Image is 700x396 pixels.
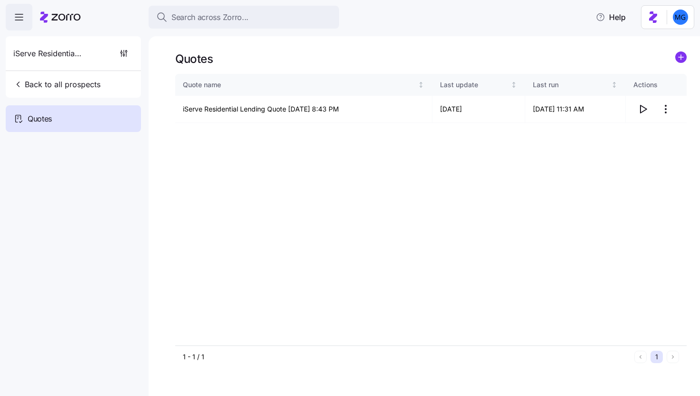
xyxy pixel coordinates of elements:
[171,11,249,23] span: Search across Zorro...
[13,48,82,60] span: iServe Residential Lending
[6,105,141,132] a: Quotes
[634,351,647,363] button: Previous page
[633,80,679,90] div: Actions
[611,81,618,88] div: Not sorted
[432,74,525,96] th: Last updateNot sorted
[183,352,630,362] div: 1 - 1 / 1
[650,351,663,363] button: 1
[183,80,416,90] div: Quote name
[675,51,687,63] svg: add icon
[510,81,517,88] div: Not sorted
[175,51,213,66] h1: Quotes
[673,10,688,25] img: 61c362f0e1d336c60eacb74ec9823875
[10,75,104,94] button: Back to all prospects
[149,6,339,29] button: Search across Zorro...
[588,8,633,27] button: Help
[175,96,432,123] td: iServe Residential Lending Quote [DATE] 8:43 PM
[525,96,626,123] td: [DATE] 11:31 AM
[525,74,626,96] th: Last runNot sorted
[675,51,687,66] a: add icon
[432,96,525,123] td: [DATE]
[13,79,100,90] span: Back to all prospects
[596,11,626,23] span: Help
[440,80,509,90] div: Last update
[28,113,52,125] span: Quotes
[418,81,424,88] div: Not sorted
[533,80,609,90] div: Last run
[175,74,432,96] th: Quote nameNot sorted
[667,351,679,363] button: Next page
